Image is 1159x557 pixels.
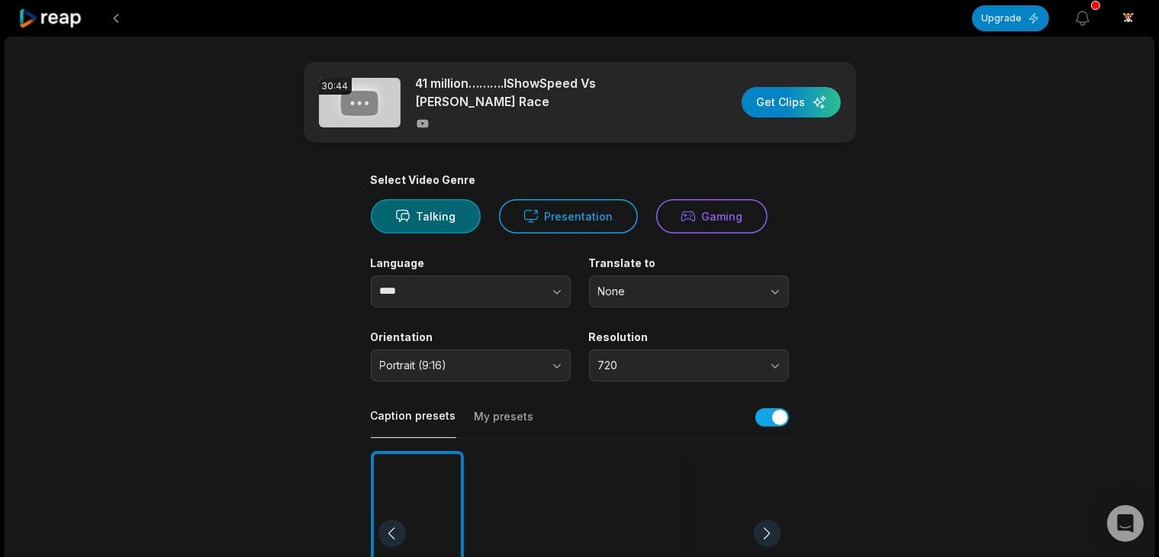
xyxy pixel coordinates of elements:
[598,285,758,298] span: None
[589,256,789,270] label: Translate to
[656,199,768,233] button: Gaming
[589,349,789,382] button: 720
[371,199,481,233] button: Talking
[589,330,789,344] label: Resolution
[972,5,1049,31] button: Upgrade
[499,199,638,233] button: Presentation
[1107,505,1144,542] div: Open Intercom Messenger
[371,349,571,382] button: Portrait (9:16)
[371,408,456,438] button: Caption presets
[371,256,571,270] label: Language
[371,173,789,187] div: Select Video Genre
[475,409,534,438] button: My presets
[319,78,352,95] div: 30:44
[416,74,679,111] p: 41 million……….IShowSpeed Vs [PERSON_NAME] Race
[380,359,540,372] span: Portrait (9:16)
[589,275,789,307] button: None
[742,87,841,118] button: Get Clips
[371,330,571,344] label: Orientation
[598,359,758,372] span: 720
